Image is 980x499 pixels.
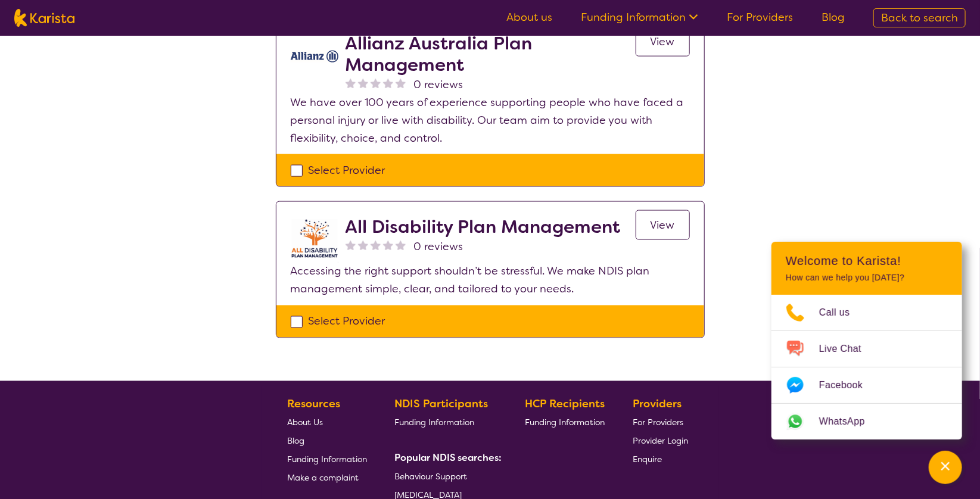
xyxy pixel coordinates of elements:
[771,295,962,439] ul: Choose channel
[14,9,74,27] img: Karista logo
[525,397,605,411] b: HCP Recipients
[371,78,381,88] img: nonereviewstar
[819,340,876,358] span: Live Chat
[371,240,381,250] img: nonereviewstar
[287,397,340,411] b: Resources
[822,10,845,24] a: Blog
[633,413,688,432] a: For Providers
[525,417,605,428] span: Funding Information
[929,451,962,484] button: Channel Menu
[633,397,682,411] b: Providers
[395,467,497,486] a: Behaviour Support
[287,413,367,432] a: About Us
[636,210,690,240] a: View
[771,404,962,439] a: Web link opens in a new tab.
[383,240,393,250] img: nonereviewstar
[651,218,675,232] span: View
[287,450,367,469] a: Funding Information
[396,240,406,250] img: nonereviewstar
[287,432,367,450] a: Blog
[581,10,698,24] a: Funding Information
[786,273,948,283] p: How can we help you [DATE]?
[395,452,502,464] b: Popular NDIS searches:
[633,454,662,465] span: Enquire
[414,76,463,93] span: 0 reviews
[287,436,304,447] span: Blog
[873,8,966,27] a: Back to search
[414,238,463,255] span: 0 reviews
[346,78,356,88] img: nonereviewstar
[881,11,958,25] span: Back to search
[633,436,688,447] span: Provider Login
[287,469,367,487] a: Make a complaint
[651,35,675,49] span: View
[346,216,621,238] h2: All Disability Plan Management
[395,472,468,482] span: Behaviour Support
[771,242,962,439] div: Channel Menu
[358,240,368,250] img: nonereviewstar
[291,93,690,147] p: We have over 100 years of experience supporting people who have faced a personal injury or live w...
[287,454,367,465] span: Funding Information
[395,413,497,432] a: Funding Information
[633,417,683,428] span: For Providers
[287,417,323,428] span: About Us
[383,78,393,88] img: nonereviewstar
[346,240,356,250] img: nonereviewstar
[506,10,552,24] a: About us
[786,254,948,268] h2: Welcome to Karista!
[395,397,489,411] b: NDIS Participants
[287,473,359,484] span: Make a complaint
[633,450,688,469] a: Enquire
[819,376,877,394] span: Facebook
[396,78,406,88] img: nonereviewstar
[633,432,688,450] a: Provider Login
[346,33,636,76] h2: Allianz Australia Plan Management
[291,33,338,80] img: rr7gtpqyd7oaeufumguf.jpg
[819,304,864,322] span: Call us
[525,413,605,432] a: Funding Information
[636,27,690,57] a: View
[395,417,475,428] span: Funding Information
[291,263,690,298] p: Accessing the right support shouldn’t be stressful. We make NDIS plan management simple, clear, a...
[291,216,338,263] img: at5vqv0lot2lggohlylh.jpg
[358,78,368,88] img: nonereviewstar
[819,413,879,431] span: WhatsApp
[727,10,793,24] a: For Providers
